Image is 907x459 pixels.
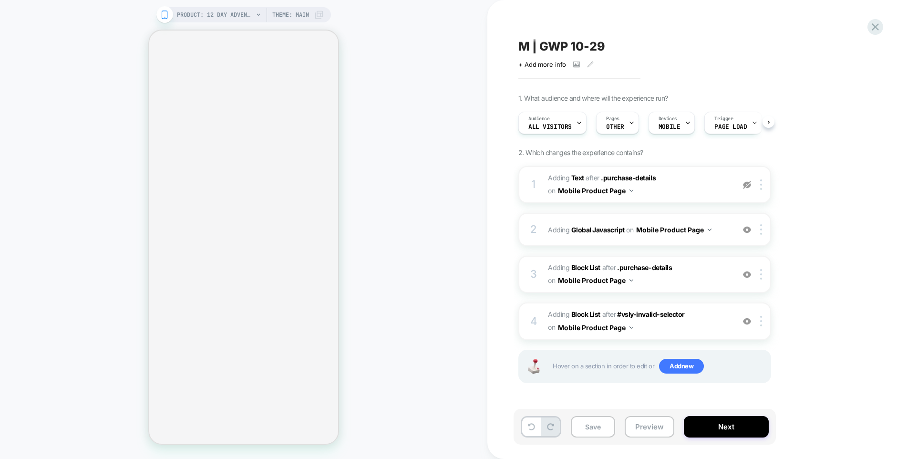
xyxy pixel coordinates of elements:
span: Add new [659,359,704,374]
span: Adding [548,310,600,318]
img: crossed eye [743,317,751,325]
span: on [626,224,633,236]
div: 1 [529,175,538,194]
span: Trigger [714,115,733,122]
span: Adding [548,174,584,182]
span: AFTER [602,310,616,318]
span: on [548,185,555,197]
span: All Visitors [528,124,572,130]
img: down arrow [629,189,633,192]
img: Joystick [524,359,543,374]
b: Block List [571,310,600,318]
button: Preview [625,416,674,438]
span: .purchase-details [617,263,672,271]
button: Mobile Product Page [558,321,633,334]
span: 2. Which changes the experience contains? [518,148,643,156]
button: Save [571,416,615,438]
img: down arrow [708,229,711,231]
img: down arrow [629,279,633,282]
span: on [548,274,555,286]
button: Mobile Product Page [636,223,711,237]
span: MOBILE [659,124,680,130]
span: Page Load [714,124,747,130]
button: Next [684,416,769,438]
span: AFTER [586,174,599,182]
img: close [760,224,762,235]
b: Text [571,174,584,182]
img: down arrow [629,326,633,329]
span: Hover on a section in order to edit or [553,359,765,374]
img: close [760,269,762,280]
b: Block List [571,263,600,271]
span: Theme: MAIN [272,7,309,22]
button: Mobile Product Page [558,184,633,198]
span: 1. What audience and where will the experience run? [518,94,668,102]
span: Adding [548,263,600,271]
span: PRODUCT: 12 Day Advent Calendar - Petite Pedestal Candle Gift Set [177,7,253,22]
img: crossed eye [743,226,751,234]
img: close [760,179,762,190]
span: OTHER [606,124,624,130]
div: 3 [529,265,538,284]
b: Global Javascript [571,226,625,234]
button: Mobile Product Page [558,273,633,287]
span: #vsly-invalid-selector [617,310,685,318]
span: M | GWP 10-29 [518,39,605,53]
span: Audience [528,115,550,122]
img: close [760,316,762,326]
span: Pages [606,115,619,122]
div: 2 [529,220,538,239]
span: + Add more info [518,61,566,68]
span: Devices [659,115,677,122]
span: AFTER [602,263,616,271]
div: 4 [529,312,538,331]
img: crossed eye [743,271,751,279]
span: .purchase-details [601,174,656,182]
span: on [548,321,555,333]
img: eye [743,181,751,189]
span: Adding [548,223,730,237]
